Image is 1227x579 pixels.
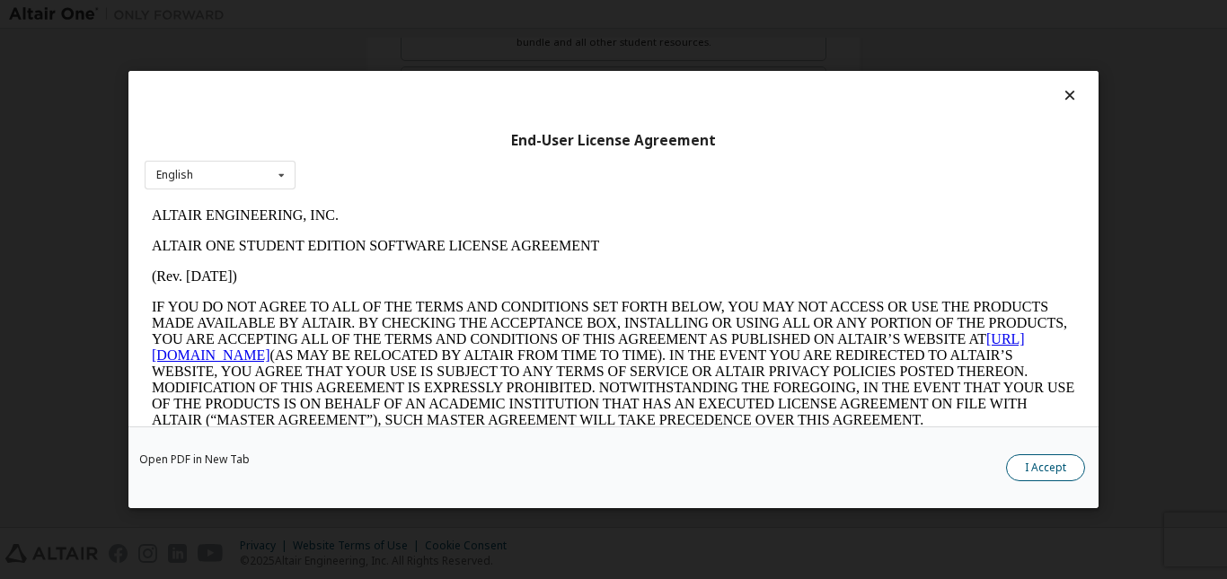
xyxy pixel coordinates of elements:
p: ALTAIR ONE STUDENT EDITION SOFTWARE LICENSE AGREEMENT [7,38,931,54]
div: English [156,170,193,180]
button: I Accept [1006,454,1085,481]
p: ALTAIR ENGINEERING, INC. [7,7,931,23]
p: IF YOU DO NOT AGREE TO ALL OF THE TERMS AND CONDITIONS SET FORTH BELOW, YOU MAY NOT ACCESS OR USE... [7,99,931,228]
p: This Altair One Student Edition Software License Agreement (“Agreement”) is between Altair Engine... [7,242,931,307]
a: [URL][DOMAIN_NAME] [7,131,880,162]
div: End-User License Agreement [145,132,1082,150]
a: Open PDF in New Tab [139,454,250,465]
p: (Rev. [DATE]) [7,68,931,84]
